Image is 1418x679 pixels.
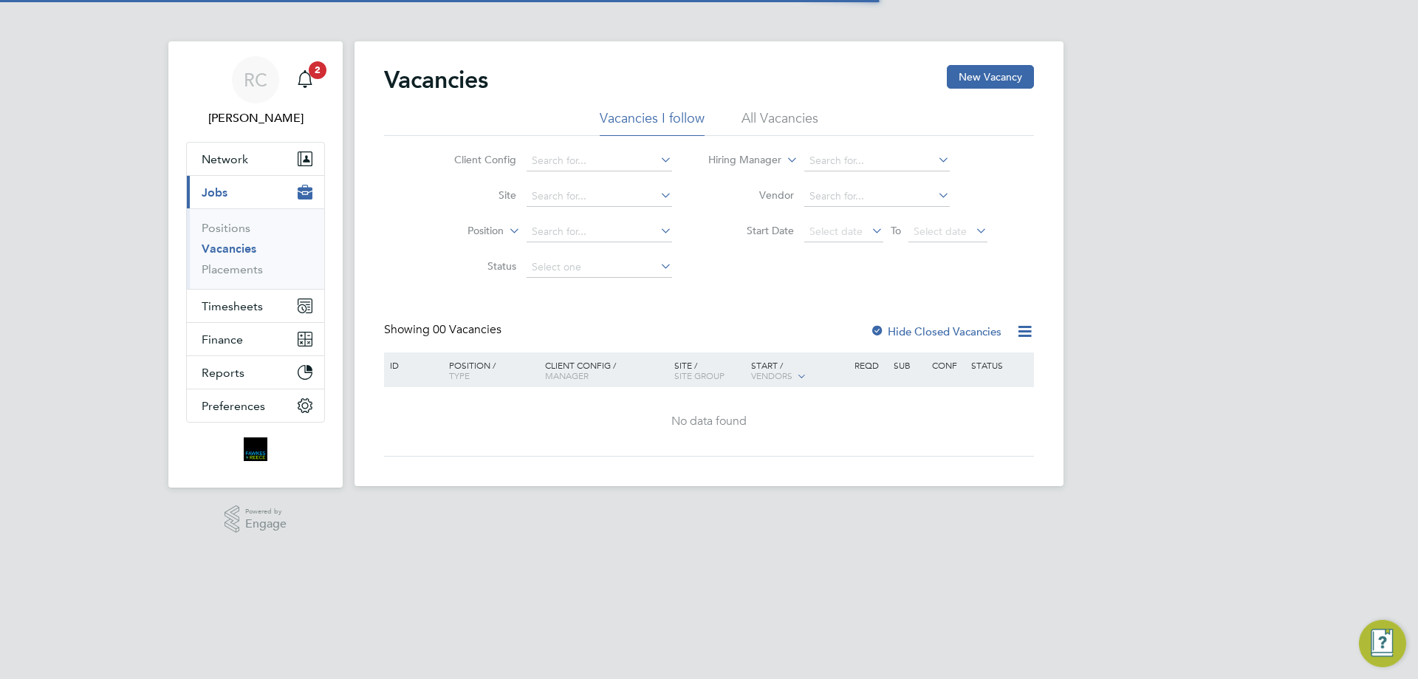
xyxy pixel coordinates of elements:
input: Search for... [527,151,672,171]
label: Start Date [709,224,794,237]
span: Jobs [202,185,227,199]
span: Type [449,369,470,381]
span: Reports [202,366,244,380]
span: Preferences [202,399,265,413]
span: Timesheets [202,299,263,313]
div: Position / [438,352,541,388]
label: Vendor [709,188,794,202]
span: Finance [202,332,243,347]
div: Jobs [187,208,324,289]
span: Engage [245,518,287,530]
button: Finance [187,323,324,355]
button: New Vacancy [947,65,1034,89]
div: Sub [890,352,928,378]
button: Reports [187,356,324,389]
label: Status [431,259,516,273]
a: RC[PERSON_NAME] [186,56,325,127]
label: Client Config [431,153,516,166]
div: Site / [671,352,748,388]
span: Site Group [674,369,725,381]
span: Select date [914,225,967,238]
a: 2 [290,56,320,103]
a: Vacancies [202,242,256,256]
span: Network [202,152,248,166]
span: Powered by [245,505,287,518]
a: Placements [202,262,263,276]
div: Reqd [851,352,889,378]
a: Powered byEngage [225,505,287,533]
span: Manager [545,369,589,381]
button: Jobs [187,176,324,208]
div: Start / [747,352,851,389]
span: RC [244,70,267,89]
input: Select one [527,257,672,278]
div: ID [386,352,438,378]
label: Hide Closed Vacancies [870,324,1001,338]
h2: Vacancies [384,65,488,95]
button: Preferences [187,389,324,422]
a: Go to home page [186,437,325,461]
input: Search for... [804,186,950,207]
button: Engage Resource Center [1359,620,1406,667]
span: To [886,221,905,240]
img: bromak-logo-retina.png [244,437,267,461]
span: Select date [809,225,863,238]
button: Network [187,143,324,175]
div: No data found [386,414,1032,429]
label: Position [419,224,504,239]
div: Showing [384,322,504,338]
span: Vendors [751,369,792,381]
nav: Main navigation [168,41,343,488]
div: Client Config / [541,352,671,388]
button: Timesheets [187,290,324,322]
a: Positions [202,221,250,235]
div: Conf [928,352,967,378]
label: Site [431,188,516,202]
li: Vacancies I follow [600,109,705,136]
span: 2 [309,61,326,79]
label: Hiring Manager [696,153,781,168]
div: Status [967,352,1032,378]
input: Search for... [804,151,950,171]
input: Search for... [527,186,672,207]
span: 00 Vacancies [433,322,501,337]
li: All Vacancies [741,109,818,136]
input: Search for... [527,222,672,242]
span: Roselyn Coelho [186,109,325,127]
